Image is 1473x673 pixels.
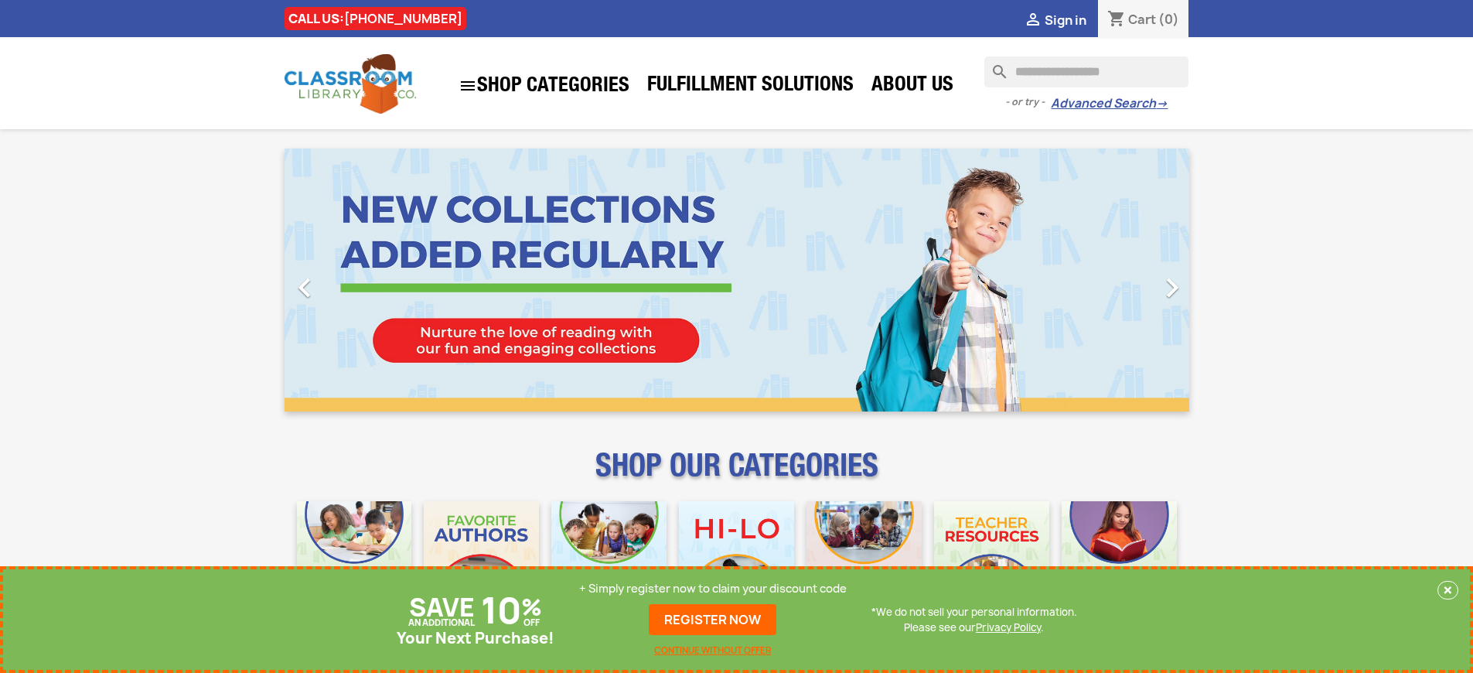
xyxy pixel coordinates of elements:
img: CLC_Phonics_And_Decodables_Mobile.jpg [551,501,667,617]
i:  [285,268,324,307]
span: - or try - [1005,94,1051,110]
i:  [459,77,477,95]
a:  Sign in [1024,12,1086,29]
img: CLC_Dyslexia_Mobile.jpg [1062,501,1177,617]
span: → [1156,96,1168,111]
i:  [1153,268,1192,307]
a: [PHONE_NUMBER] [344,10,462,27]
span: Sign in [1045,12,1086,29]
input: Search [984,56,1188,87]
a: SHOP CATEGORIES [451,69,637,103]
img: CLC_Favorite_Authors_Mobile.jpg [424,501,539,617]
p: SHOP OUR CATEGORIES [285,461,1189,489]
a: Next [1053,149,1189,412]
img: CLC_Bulk_Mobile.jpg [297,501,412,617]
div: CALL US: [285,7,466,30]
img: CLC_HiLo_Mobile.jpg [679,501,794,617]
span: (0) [1158,11,1179,28]
a: Fulfillment Solutions [639,71,861,102]
i: search [984,56,1003,75]
img: CLC_Teacher_Resources_Mobile.jpg [934,501,1049,617]
i: shopping_cart [1107,11,1126,29]
img: Classroom Library Company [285,54,416,114]
span: Cart [1128,11,1156,28]
a: About Us [864,71,961,102]
i:  [1024,12,1042,30]
a: Advanced Search→ [1051,96,1168,111]
a: Previous [285,149,421,412]
ul: Carousel container [285,149,1189,412]
img: CLC_Fiction_Nonfiction_Mobile.jpg [806,501,922,617]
